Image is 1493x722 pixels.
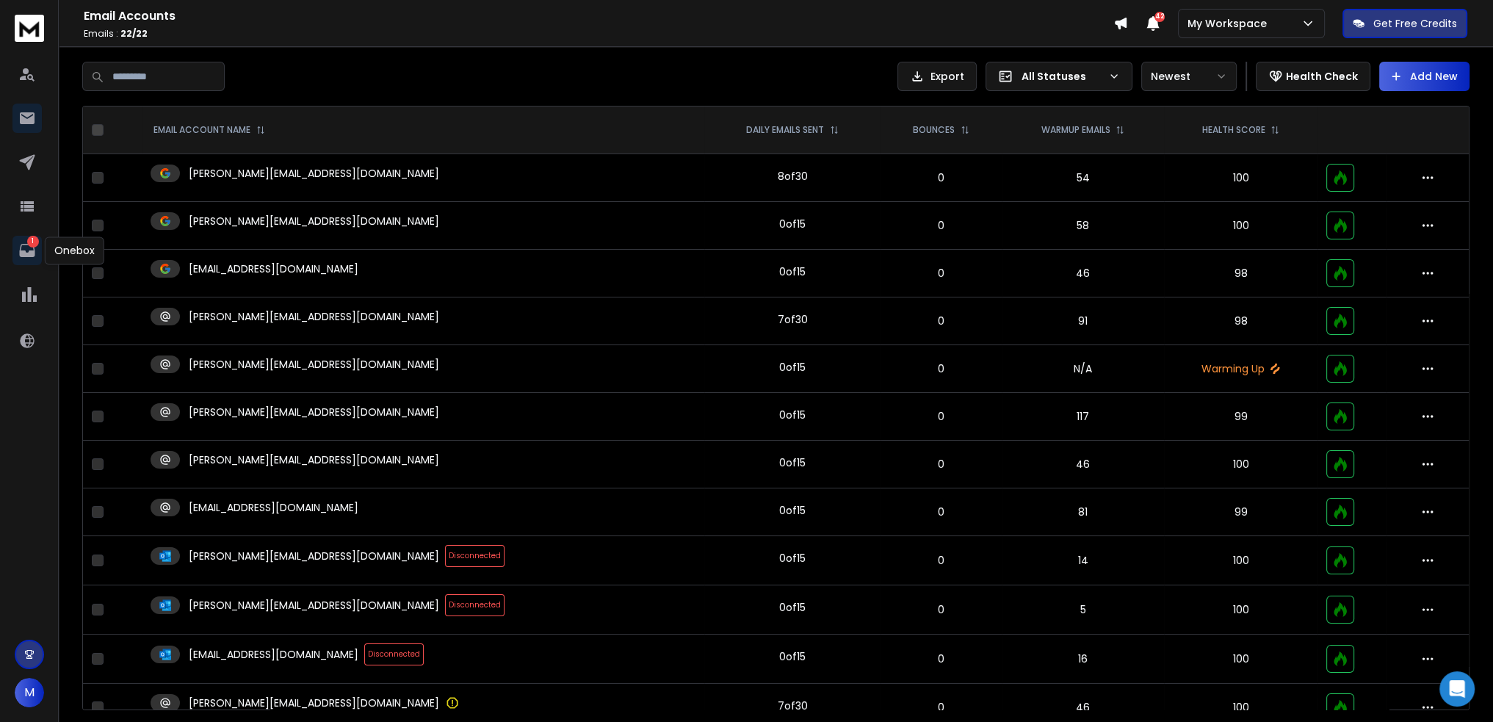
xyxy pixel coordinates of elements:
button: M [15,678,44,707]
td: N/A [1002,345,1164,393]
p: [PERSON_NAME][EMAIL_ADDRESS][DOMAIN_NAME] [189,452,439,467]
div: EMAIL ACCOUNT NAME [153,124,265,136]
p: 0 [889,651,993,666]
td: 58 [1002,202,1164,250]
p: BOUNCES [913,124,955,136]
p: 1 [27,236,39,248]
p: [EMAIL_ADDRESS][DOMAIN_NAME] [189,261,358,276]
p: 0 [889,409,993,424]
p: [PERSON_NAME][EMAIL_ADDRESS][DOMAIN_NAME] [189,696,439,710]
td: 98 [1164,297,1317,345]
td: 100 [1164,154,1317,202]
p: 0 [889,700,993,715]
p: [PERSON_NAME][EMAIL_ADDRESS][DOMAIN_NAME] [189,309,439,324]
div: 0 of 15 [779,217,806,231]
span: 22 / 22 [120,27,148,40]
button: Health Check [1256,62,1370,91]
h1: Email Accounts [84,7,1113,25]
td: 16 [1002,635,1164,684]
div: 0 of 15 [779,408,806,422]
p: HEALTH SCORE [1201,124,1265,136]
p: WARMUP EMAILS [1041,124,1110,136]
button: Add New [1379,62,1469,91]
p: 0 [889,602,993,617]
td: 100 [1164,202,1317,250]
div: 0 of 15 [779,600,806,615]
p: 0 [889,553,993,568]
span: Disconnected [445,594,505,616]
div: 0 of 15 [779,360,806,375]
button: Export [897,62,977,91]
p: 0 [889,266,993,281]
div: 0 of 15 [779,551,806,566]
p: All Statuses [1022,69,1102,84]
td: 91 [1002,297,1164,345]
p: Health Check [1286,69,1358,84]
div: Open Intercom Messenger [1439,671,1475,707]
td: 99 [1164,393,1317,441]
p: [PERSON_NAME][EMAIL_ADDRESS][DOMAIN_NAME] [189,357,439,372]
button: Newest [1141,62,1237,91]
p: 0 [889,457,993,472]
p: [PERSON_NAME][EMAIL_ADDRESS][DOMAIN_NAME] [189,166,439,181]
td: 100 [1164,635,1317,684]
p: 0 [889,505,993,519]
p: [PERSON_NAME][EMAIL_ADDRESS][DOMAIN_NAME] [189,214,439,228]
img: logo [15,15,44,42]
p: [EMAIL_ADDRESS][DOMAIN_NAME] [189,647,358,662]
p: 0 [889,218,993,233]
div: 0 of 15 [779,649,806,664]
p: 0 [889,170,993,185]
div: 8 of 30 [778,169,808,184]
p: [EMAIL_ADDRESS][DOMAIN_NAME] [189,500,358,515]
td: 99 [1164,488,1317,536]
div: Onebox [45,237,104,264]
td: 14 [1002,536,1164,585]
span: Disconnected [445,545,505,567]
td: 54 [1002,154,1164,202]
p: 0 [889,314,993,328]
p: [PERSON_NAME][EMAIL_ADDRESS][DOMAIN_NAME] [189,549,439,563]
p: Get Free Credits [1373,16,1457,31]
p: [PERSON_NAME][EMAIL_ADDRESS][DOMAIN_NAME] [189,405,439,419]
td: 100 [1164,536,1317,585]
p: [PERSON_NAME][EMAIL_ADDRESS][DOMAIN_NAME] [189,598,439,613]
td: 100 [1164,441,1317,488]
a: 1 [12,236,42,265]
p: Emails : [84,28,1113,40]
p: My Workspace [1187,16,1273,31]
p: Warming Up [1173,361,1309,376]
div: 0 of 15 [779,455,806,470]
td: 46 [1002,250,1164,297]
td: 46 [1002,441,1164,488]
td: 5 [1002,585,1164,635]
span: 42 [1154,12,1165,22]
div: 7 of 30 [778,698,808,713]
div: 7 of 30 [778,312,808,327]
p: 0 [889,361,993,376]
td: 98 [1164,250,1317,297]
td: 100 [1164,585,1317,635]
div: 0 of 15 [779,264,806,279]
td: 81 [1002,488,1164,536]
td: 117 [1002,393,1164,441]
span: Disconnected [364,643,424,665]
p: DAILY EMAILS SENT [746,124,824,136]
div: 0 of 15 [779,503,806,518]
button: Get Free Credits [1342,9,1467,38]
